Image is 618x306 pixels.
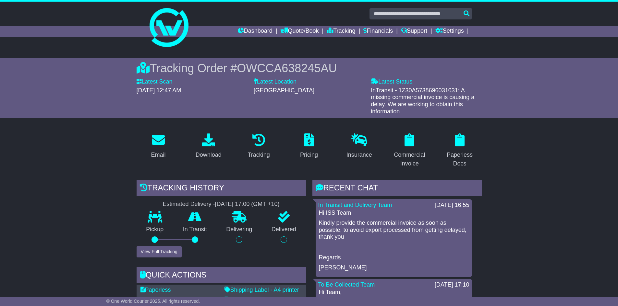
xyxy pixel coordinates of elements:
[346,151,372,159] div: Insurance
[151,151,165,159] div: Email
[243,131,274,162] a: Tracking
[392,151,427,168] div: Commercial Invoice
[248,151,270,159] div: Tracking
[388,131,431,170] a: Commercial Invoice
[191,131,226,162] a: Download
[438,131,482,170] a: Paperless Docs
[435,202,469,209] div: [DATE] 16:55
[140,287,171,293] a: Paperless
[319,264,469,271] p: [PERSON_NAME]
[435,26,464,37] a: Settings
[262,226,306,233] p: Delivered
[137,87,181,94] span: [DATE] 12:47 AM
[147,131,170,162] a: Email
[137,267,306,285] div: Quick Actions
[401,26,427,37] a: Support
[371,78,412,85] label: Latest Status
[137,180,306,198] div: Tracking history
[371,87,474,115] span: InTransit - 1Z30A5738696031031: A missing commercial invoice is causing a delay. We are working t...
[363,26,393,37] a: Financials
[300,151,318,159] div: Pricing
[254,78,297,85] label: Latest Location
[137,78,173,85] label: Latest Scan
[318,202,392,208] a: In Transit and Delivery Team
[319,210,469,217] p: Hi ISS Team
[254,87,314,94] span: [GEOGRAPHIC_DATA]
[196,151,222,159] div: Download
[173,226,217,233] p: In Transit
[312,180,482,198] div: RECENT CHAT
[217,226,262,233] p: Delivering
[137,226,174,233] p: Pickup
[327,26,355,37] a: Tracking
[319,254,469,261] p: Regards
[224,287,299,293] a: Shipping Label - A4 printer
[280,26,319,37] a: Quote/Book
[237,62,337,75] span: OWCCA638245AU
[435,281,469,289] div: [DATE] 17:10
[106,299,200,304] span: © One World Courier 2025. All rights reserved.
[137,246,182,257] button: View Full Tracking
[318,281,375,288] a: To Be Collected Team
[215,201,280,208] div: [DATE] 17:00 (GMT +10)
[319,220,469,241] p: Kindly provide the commercial invoice as soon as possible, to avoid export processed from getting...
[296,131,322,162] a: Pricing
[238,26,273,37] a: Dashboard
[442,151,478,168] div: Paperless Docs
[137,201,306,208] div: Estimated Delivery -
[342,131,376,162] a: Insurance
[137,61,482,75] div: Tracking Order #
